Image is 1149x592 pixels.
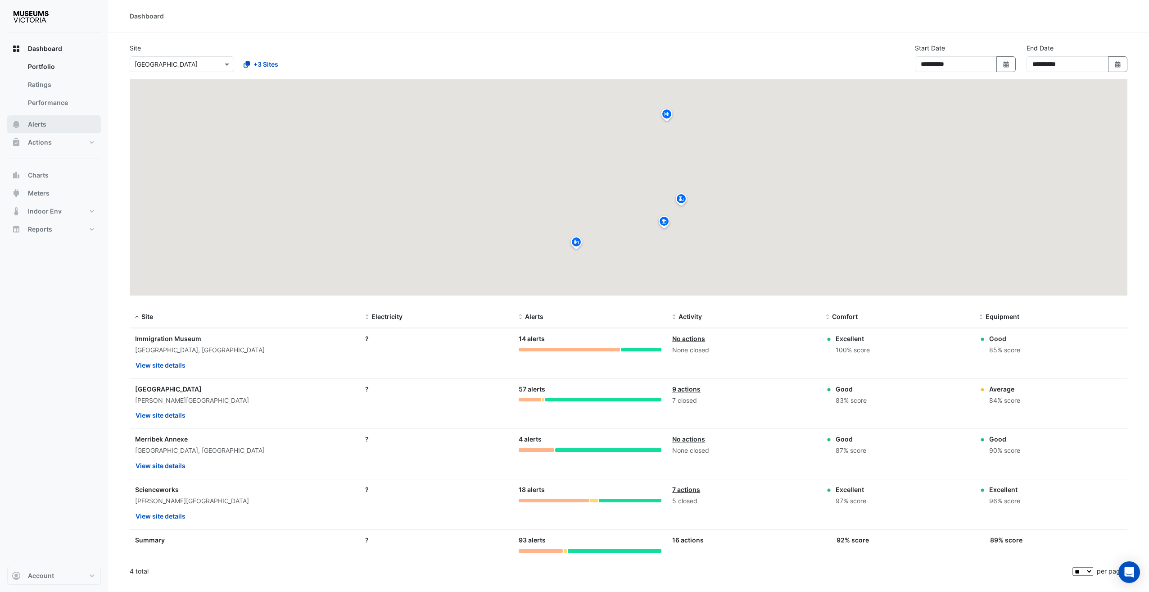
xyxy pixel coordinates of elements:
div: 100% score [836,345,870,355]
div: 16 actions [672,535,815,545]
span: Meters [28,189,50,198]
img: site-pin.svg [660,108,674,123]
span: Electricity [371,313,403,320]
div: ? [365,384,508,394]
div: [GEOGRAPHIC_DATA] [135,384,354,394]
button: Indoor Env [7,202,101,220]
div: 92% score [837,535,869,545]
img: site-pin.svg [657,215,671,231]
div: 97% score [836,496,866,506]
div: 87% score [836,446,866,456]
span: Comfort [832,313,858,320]
span: Site [141,313,153,320]
div: 7 closed [672,396,815,406]
fa-icon: Select Date [1002,60,1010,68]
span: +3 Sites [253,59,278,69]
div: [GEOGRAPHIC_DATA], [GEOGRAPHIC_DATA] [135,345,354,355]
app-icon: Reports [12,225,21,234]
button: Account [7,567,101,585]
button: Actions [7,133,101,151]
app-icon: Indoor Env [12,207,21,216]
button: Charts [7,166,101,184]
a: 7 actions [672,486,700,493]
div: ? [365,535,508,545]
div: Open Intercom Messenger [1118,561,1140,583]
div: 4 alerts [519,434,661,445]
span: Reports [28,225,52,234]
button: View site details [135,407,186,423]
span: Summary [135,536,165,544]
div: Good [836,434,866,444]
div: Scienceworks [135,485,354,494]
label: Site [130,43,141,53]
div: Good [836,384,867,394]
div: Immigration Museum [135,334,354,343]
app-icon: Alerts [12,120,21,129]
button: Meters [7,184,101,202]
span: Indoor Env [28,207,62,216]
span: Dashboard [28,44,62,53]
img: site-pin.svg [569,236,584,251]
div: [GEOGRAPHIC_DATA], [GEOGRAPHIC_DATA] [135,446,354,456]
div: Good [989,434,1020,444]
span: Actions [28,138,52,147]
fa-icon: Select Date [1114,60,1122,68]
div: Dashboard [7,58,101,115]
a: 9 actions [672,385,701,393]
div: Excellent [836,334,870,343]
span: Account [28,571,54,580]
div: Merribek Annexe [135,434,354,444]
app-icon: Meters [12,189,21,198]
button: View site details [135,458,186,474]
div: None closed [672,345,815,355]
div: 83% score [836,396,867,406]
div: 4 total [130,560,1071,583]
button: View site details [135,508,186,524]
div: ? [365,485,508,494]
button: Alerts [7,115,101,133]
div: 18 alerts [519,485,661,495]
img: Company Logo [11,7,51,25]
label: Start Date [915,43,945,53]
img: site-pin.svg [674,192,688,208]
button: +3 Sites [238,56,284,72]
div: Excellent [989,485,1020,494]
div: 89% score [990,535,1022,545]
button: Reports [7,220,101,238]
button: Dashboard [7,40,101,58]
div: 85% score [989,345,1020,355]
a: No actions [672,335,705,342]
div: ? [365,434,508,444]
div: 5 closed [672,496,815,506]
div: [PERSON_NAME][GEOGRAPHIC_DATA] [135,496,354,506]
span: Equipment [986,313,1019,320]
div: 84% score [989,396,1020,406]
span: Charts [28,171,49,180]
span: Alerts [28,120,46,129]
span: Activity [679,313,702,320]
div: Dashboard [130,11,164,21]
div: 57 alerts [519,384,661,395]
div: None closed [672,446,815,456]
div: [PERSON_NAME][GEOGRAPHIC_DATA] [135,396,354,406]
app-icon: Dashboard [12,44,21,53]
div: 93 alerts [519,535,661,546]
span: per page [1097,567,1124,575]
div: Average [989,384,1020,394]
div: 14 alerts [519,334,661,344]
div: Good [989,334,1020,343]
div: ? [365,334,508,343]
div: 96% score [989,496,1020,506]
div: Excellent [836,485,866,494]
a: Portfolio [21,58,101,76]
app-icon: Charts [12,171,21,180]
div: 90% score [989,446,1020,456]
a: No actions [672,435,705,443]
span: Alerts [525,313,543,320]
button: View site details [135,357,186,373]
a: Ratings [21,76,101,94]
app-icon: Actions [12,138,21,147]
a: Performance [21,94,101,112]
label: End Date [1027,43,1054,53]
